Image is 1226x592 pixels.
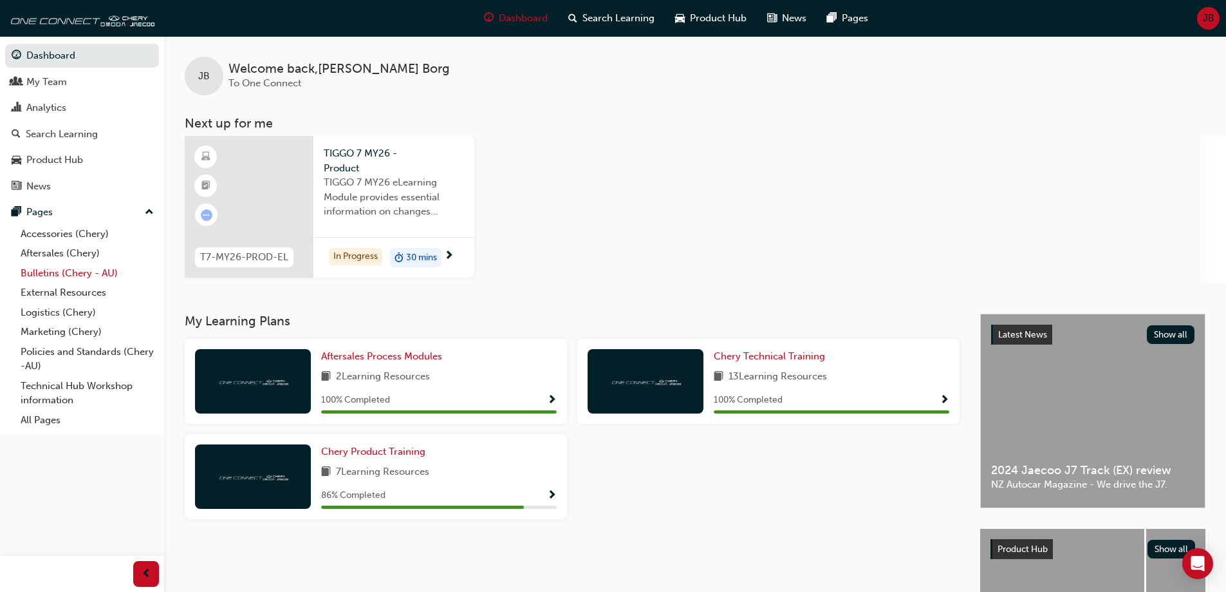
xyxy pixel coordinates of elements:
button: Show all [1147,540,1196,559]
span: Dashboard [499,11,548,26]
button: Show Progress [940,392,949,408]
span: Show Progress [547,395,557,406]
div: In Progress [329,248,382,265]
a: Chery Product Training [321,444,431,459]
span: search-icon [568,10,577,26]
span: Pages [842,11,868,26]
span: car-icon [12,155,21,166]
a: news-iconNews [757,5,817,32]
a: Latest NewsShow all [991,325,1194,345]
a: Technical Hub Workshop information [15,376,159,410]
span: 2 Learning Resources [336,369,430,385]
span: people-icon [12,77,21,88]
span: guage-icon [12,50,21,62]
img: oneconnect [218,375,288,387]
a: Analytics [5,96,159,120]
span: 30 mins [406,251,437,265]
div: Pages [26,205,53,220]
div: Open Intercom Messenger [1182,548,1213,579]
a: External Resources [15,283,159,303]
a: Dashboard [5,44,159,68]
img: oneconnect [6,5,154,31]
a: My Team [5,70,159,94]
a: Marketing (Chery) [15,322,159,342]
span: 13 Learning Resources [729,369,827,385]
span: book-icon [321,369,331,385]
span: Show Progress [940,395,949,406]
button: Show Progress [547,392,557,408]
span: Product Hub [998,544,1048,555]
img: oneconnect [218,470,288,482]
span: news-icon [767,10,777,26]
span: T7-MY26-PROD-EL [200,250,288,265]
a: News [5,175,159,198]
span: up-icon [145,204,154,221]
a: Aftersales (Chery) [15,243,159,263]
span: Chery Product Training [321,446,425,457]
span: News [782,11,806,26]
span: Aftersales Process Modules [321,350,442,362]
span: news-icon [12,181,21,193]
button: JB [1197,7,1220,30]
span: JB [1203,11,1214,26]
span: car-icon [675,10,685,26]
div: Product Hub [26,153,83,167]
span: Product Hub [690,11,747,26]
a: car-iconProduct Hub [665,5,757,32]
button: DashboardMy TeamAnalyticsSearch LearningProduct HubNews [5,41,159,200]
span: learningRecordVerb_ATTEMPT-icon [201,209,212,221]
span: duration-icon [395,249,404,266]
span: 7 Learning Resources [336,464,429,481]
span: search-icon [12,129,21,140]
button: Show all [1147,325,1195,344]
img: oneconnect [610,375,681,387]
span: learningResourceType_ELEARNING-icon [201,149,210,166]
span: 100 % Completed [321,393,390,408]
span: Chery Technical Training [714,350,825,362]
a: Chery Technical Training [714,349,830,364]
button: Pages [5,200,159,224]
span: next-icon [444,251,454,262]
a: pages-iconPages [817,5,878,32]
a: Aftersales Process Modules [321,349,447,364]
a: Logistics (Chery) [15,303,159,323]
a: Product Hub [5,148,159,172]
span: Welcome back , [PERSON_NAME] Borg [228,62,450,77]
a: Search Learning [5,122,159,146]
span: book-icon [321,464,331,481]
span: TIGGO 7 MY26 - Product [324,146,464,175]
span: To One Connect [228,77,301,89]
div: Analytics [26,100,66,115]
span: chart-icon [12,102,21,114]
span: 100 % Completed [714,393,783,408]
a: search-iconSearch Learning [558,5,665,32]
span: 2024 Jaecoo J7 Track (EX) review [991,463,1194,478]
a: Bulletins (Chery - AU) [15,263,159,283]
button: Show Progress [547,488,557,504]
a: Latest NewsShow all2024 Jaecoo J7 Track (EX) reviewNZ Autocar Magazine - We drive the J7. [980,314,1205,508]
span: NZ Autocar Magazine - We drive the J7. [991,477,1194,492]
span: 86 % Completed [321,488,385,503]
span: JB [198,69,210,84]
span: pages-icon [12,207,21,218]
a: guage-iconDashboard [474,5,558,32]
a: Product HubShow all [990,539,1195,560]
a: Accessories (Chery) [15,224,159,244]
span: booktick-icon [201,178,210,195]
span: TIGGO 7 MY26 eLearning Module provides essential information on changes introduced with the new M... [324,175,464,219]
span: Show Progress [547,490,557,502]
h3: Next up for me [164,116,1226,131]
span: Latest News [998,329,1047,340]
a: All Pages [15,410,159,430]
div: My Team [26,75,67,90]
span: prev-icon [142,566,151,582]
span: book-icon [714,369,723,385]
span: Search Learning [582,11,655,26]
span: pages-icon [827,10,837,26]
div: News [26,179,51,194]
a: T7-MY26-PROD-ELTIGGO 7 MY26 - ProductTIGGO 7 MY26 eLearning Module provides essential information... [185,136,474,278]
div: Search Learning [26,127,98,142]
h3: My Learning Plans [185,314,960,329]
